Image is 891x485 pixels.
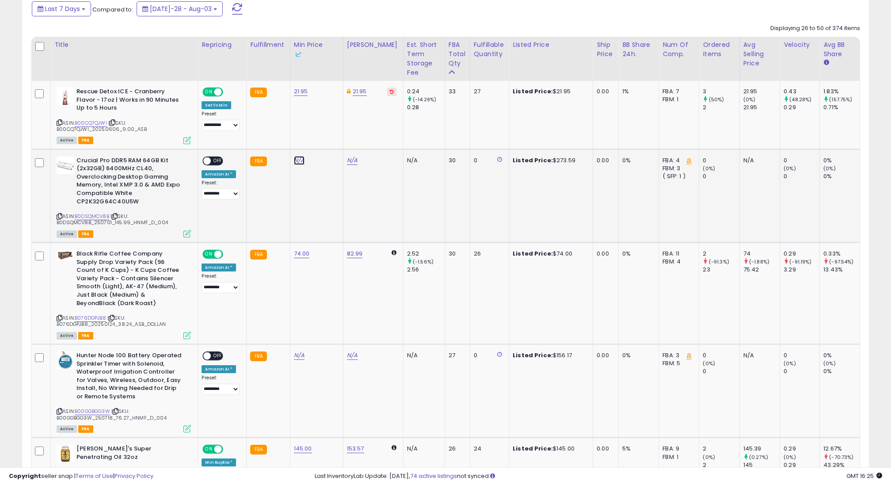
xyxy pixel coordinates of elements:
[703,454,715,461] small: (0%)
[250,445,267,454] small: FBA
[294,156,305,165] a: N/A
[57,157,191,237] div: ASIN:
[784,103,819,111] div: 0.29
[823,172,860,180] div: 0%
[829,454,853,461] small: (-70.73%)
[75,314,106,322] a: B076DGPJB8
[703,360,715,367] small: (0%)
[57,408,167,421] span: | SKU: B00GGBGG3W_250718_76.27_HNMF_D_004
[407,266,445,274] div: 2.56
[57,230,77,238] span: All listings currently available for purchase on Amazon
[75,408,110,415] a: B00GGBGG3W
[202,170,236,178] div: Amazon AI *
[57,88,74,105] img: 41jzSQnx6VL._SL40_.jpg
[57,314,166,328] span: | SKU: B076DGPJB8_20250124_38.24_ASB_DOLLAN
[703,250,739,258] div: 2
[137,1,223,16] button: [DATE]-28 - Aug-03
[513,351,553,359] b: Listed Price:
[57,332,77,340] span: All listings currently available for purchase on Amazon
[211,157,225,164] span: OFF
[294,87,308,96] a: 21.95
[823,367,860,375] div: 0%
[250,250,267,260] small: FBA
[294,444,312,453] a: 145.00
[57,425,77,433] span: All listings currently available for purchase on Amazon
[76,250,184,309] b: Black Rifle Coffee Company Supply Drop Variety Pack (96 Count of K Cups) - K Cups Coffee Variety ...
[57,351,74,369] img: 41ELSZxrP0L._SL40_.jpg
[474,445,502,453] div: 24
[622,351,652,359] div: 0%
[474,40,505,59] div: Fulfillable Quantity
[513,445,586,453] div: $145.00
[622,157,652,164] div: 0%
[663,40,695,59] div: Num of Comp.
[474,88,502,95] div: 27
[784,88,819,95] div: 0.43
[663,445,692,453] div: FBA: 9
[449,40,466,68] div: FBA Total Qty
[663,250,692,258] div: FBA: 11
[57,250,191,338] div: ASIN:
[663,172,692,180] div: ( SFP: 1 )
[823,360,836,367] small: (0%)
[202,273,240,293] div: Preset:
[76,472,113,480] a: Terms of Use
[449,445,463,453] div: 26
[202,101,231,109] div: Set To Min
[703,172,739,180] div: 0
[222,88,236,96] span: OFF
[703,351,739,359] div: 0
[703,367,739,375] div: 0
[703,445,739,453] div: 2
[703,88,739,95] div: 3
[449,250,463,258] div: 30
[32,1,91,16] button: Last 7 Days
[743,157,773,164] div: N/A
[823,266,860,274] div: 13.43%
[57,119,147,133] span: | SKU: B00CQ7QJWI_20250606_9.00_ASB
[204,88,215,96] span: ON
[709,258,729,265] small: (-91.3%)
[204,446,215,453] span: ON
[413,258,434,265] small: (-1.56%)
[784,351,819,359] div: 0
[663,258,692,266] div: FBM: 4
[78,137,93,144] span: FBA
[57,213,168,226] span: | SKU: B0DSQMCV8B_250701_145.99_HNMF_D_004
[78,230,93,238] span: FBA
[202,264,236,271] div: Amazon AI *
[57,445,74,462] img: 41rEGew1nyL._SL40_.jpg
[846,472,882,480] span: 2025-08-11 16:25 GMT
[250,88,267,97] small: FBA
[513,351,586,359] div: $156.17
[823,445,860,453] div: 12.67%
[76,88,184,115] b: Rescue Detox ICE - Cranberry Flavor - 17oz | Works in 90 Minutes Up to 5 Hours
[749,258,769,265] small: (-1.88%)
[449,88,463,95] div: 33
[597,157,612,164] div: 0.00
[663,351,692,359] div: FBA: 3
[784,360,796,367] small: (0%)
[57,88,191,143] div: ASIN:
[9,472,41,480] strong: Copyright
[78,425,93,433] span: FBA
[743,88,780,95] div: 21.95
[743,445,780,453] div: 145.39
[597,40,615,59] div: Ship Price
[784,454,796,461] small: (0%)
[663,157,692,164] div: FBA: 4
[743,250,780,258] div: 74
[294,249,310,258] a: 74.00
[76,445,184,463] b: [PERSON_NAME]'s Super Penetrating Oil 32oz
[57,351,191,432] div: ASIN:
[474,250,502,258] div: 26
[784,250,819,258] div: 0.29
[347,249,363,258] a: 82.99
[222,446,236,453] span: OFF
[407,351,438,359] div: N/A
[513,156,553,164] b: Listed Price:
[784,40,816,50] div: Velocity
[202,365,236,373] div: Amazon AI *
[76,351,184,403] b: Hunter Node 100 Battery Operated Sprinkler Timer with Solenoid, Waterproof Irrigation Controller ...
[743,266,780,274] div: 75.42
